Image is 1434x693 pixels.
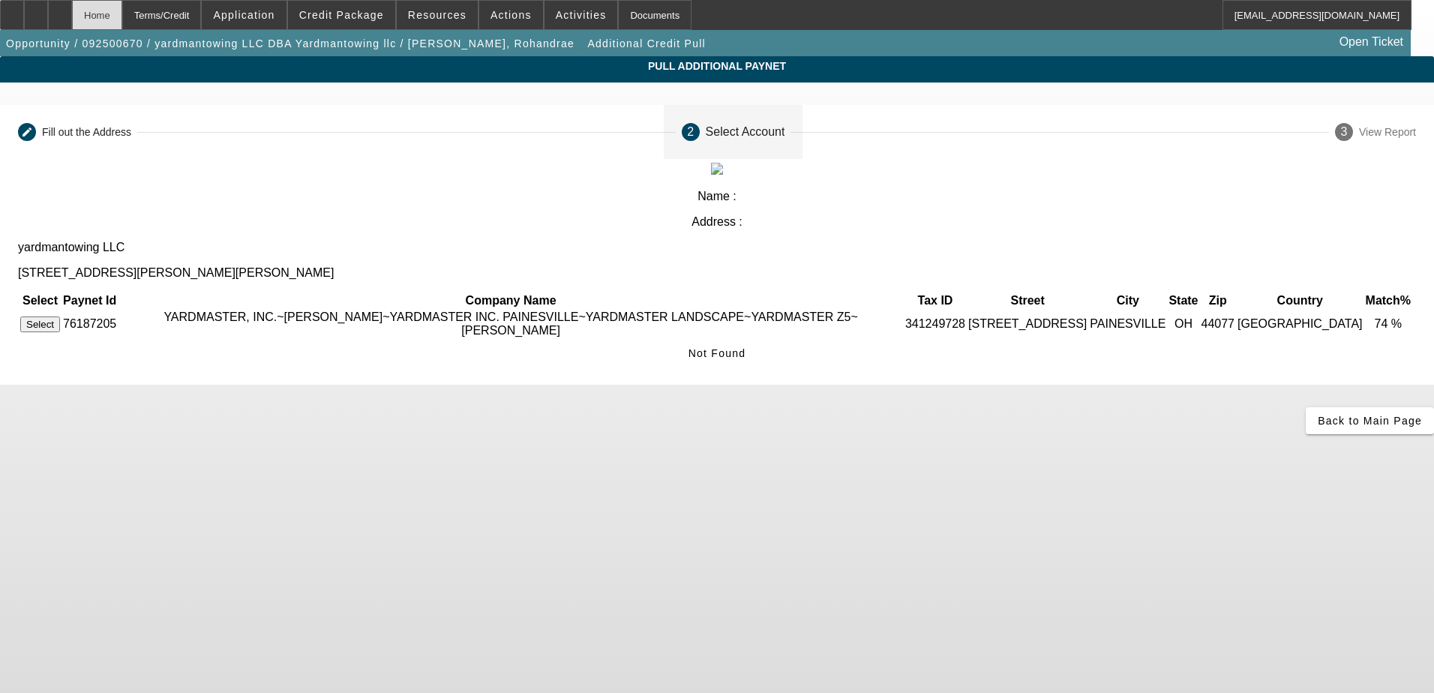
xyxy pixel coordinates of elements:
button: Credit Package [288,1,395,29]
p: yardmantowing LLC [18,241,1416,254]
span: Application [213,9,274,21]
p: [STREET_ADDRESS][PERSON_NAME][PERSON_NAME] [18,266,1416,280]
span: Opportunity / 092500670 / yardmantowing LLC DBA Yardmantowing llc / [PERSON_NAME], Rohandrae [6,37,574,49]
th: City [1089,293,1166,308]
td: OH [1168,310,1198,338]
th: Zip [1201,293,1236,308]
img: paynet_logo.jpg [711,163,723,175]
span: Back to Main Page [1318,415,1422,427]
span: Credit Package [299,9,384,21]
td: [STREET_ADDRESS] [967,310,1087,338]
span: Actions [490,9,532,21]
span: Pull Additional Paynet [11,60,1423,72]
th: Select [19,293,61,308]
span: 2 [687,125,694,139]
span: Additional Credit Pull [588,37,706,49]
td: 76187205 [62,310,117,338]
th: Paynet Id [62,293,117,308]
p: Address : [18,215,1416,229]
mat-icon: create [21,126,33,138]
th: Country [1237,293,1363,308]
td: 44077 [1201,310,1236,338]
th: Company Name [118,293,903,308]
button: Back to Main Page [1306,407,1434,434]
th: Street [967,293,1087,308]
td: YARDMASTER, INC.~[PERSON_NAME]~YARDMASTER INC. PAINESVILLE~YARDMASTER LANDSCAPE~YARDMASTER Z5~[PE... [118,310,903,338]
th: State [1168,293,1198,308]
p: Name : [18,190,1416,203]
span: Resources [408,9,466,21]
span: Not Found [688,347,746,359]
button: Not Found [682,340,752,367]
div: View Report [1359,126,1416,138]
td: 341249728 [904,310,966,338]
button: Application [202,1,286,29]
th: Match% [1365,293,1411,308]
td: 74 % [1365,310,1411,338]
th: Tax ID [904,293,966,308]
button: Additional Credit Pull [584,30,709,57]
button: Actions [479,1,543,29]
td: PAINESVILLE [1089,310,1166,338]
span: 3 [1341,125,1348,139]
button: Resources [397,1,478,29]
span: Activities [556,9,607,21]
a: Open Ticket [1333,29,1409,55]
div: Fill out the Address [42,126,131,138]
td: [GEOGRAPHIC_DATA] [1237,310,1363,338]
button: Select [20,316,60,332]
button: Activities [544,1,618,29]
div: Select Account [706,125,785,139]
